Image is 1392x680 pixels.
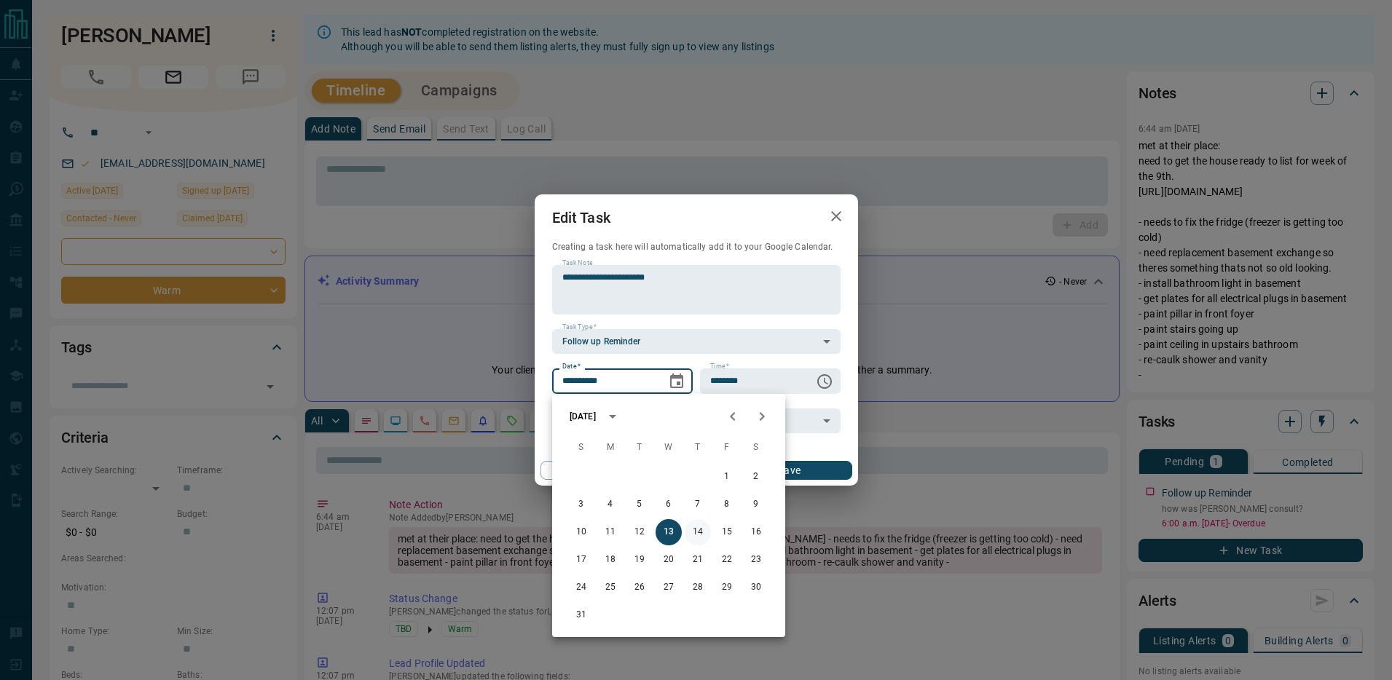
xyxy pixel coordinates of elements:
p: Creating a task here will automatically add it to your Google Calendar. [552,241,841,253]
button: 9 [743,491,769,518]
button: 2 [743,464,769,490]
button: 24 [568,574,594,601]
button: 3 [568,491,594,518]
span: Thursday [685,433,711,462]
button: 28 [685,574,711,601]
div: [DATE] [570,410,596,423]
button: 6 [656,491,682,518]
label: Time [710,362,729,371]
button: 19 [626,547,653,573]
button: 1 [714,464,740,490]
span: Tuesday [626,433,653,462]
button: 16 [743,519,769,545]
h2: Edit Task [535,194,628,241]
button: Previous month [718,402,747,431]
span: Monday [597,433,624,462]
button: Next month [747,402,776,431]
button: Choose date, selected date is Aug 13, 2025 [662,367,691,396]
button: 17 [568,547,594,573]
span: Wednesday [656,433,682,462]
span: Friday [714,433,740,462]
button: 7 [685,491,711,518]
button: 10 [568,519,594,545]
button: 14 [685,519,711,545]
button: 5 [626,491,653,518]
button: 23 [743,547,769,573]
button: 12 [626,519,653,545]
button: Cancel [540,461,665,480]
button: 11 [597,519,624,545]
button: 22 [714,547,740,573]
button: 21 [685,547,711,573]
label: Task Type [562,323,597,332]
button: 15 [714,519,740,545]
button: 18 [597,547,624,573]
button: 8 [714,491,740,518]
button: 13 [656,519,682,545]
button: 30 [743,574,769,601]
button: 20 [656,547,682,573]
span: Sunday [568,433,594,462]
button: Save [727,461,852,480]
button: 4 [597,491,624,518]
span: Saturday [743,433,769,462]
button: 26 [626,574,653,601]
button: 29 [714,574,740,601]
button: calendar view is open, switch to year view [600,404,625,429]
button: 31 [568,602,594,628]
div: Follow up Reminder [552,329,841,354]
label: Task Note [562,258,592,268]
button: Choose time, selected time is 6:00 AM [810,367,839,396]
button: 27 [656,574,682,601]
button: 25 [597,574,624,601]
label: Date [562,362,581,371]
